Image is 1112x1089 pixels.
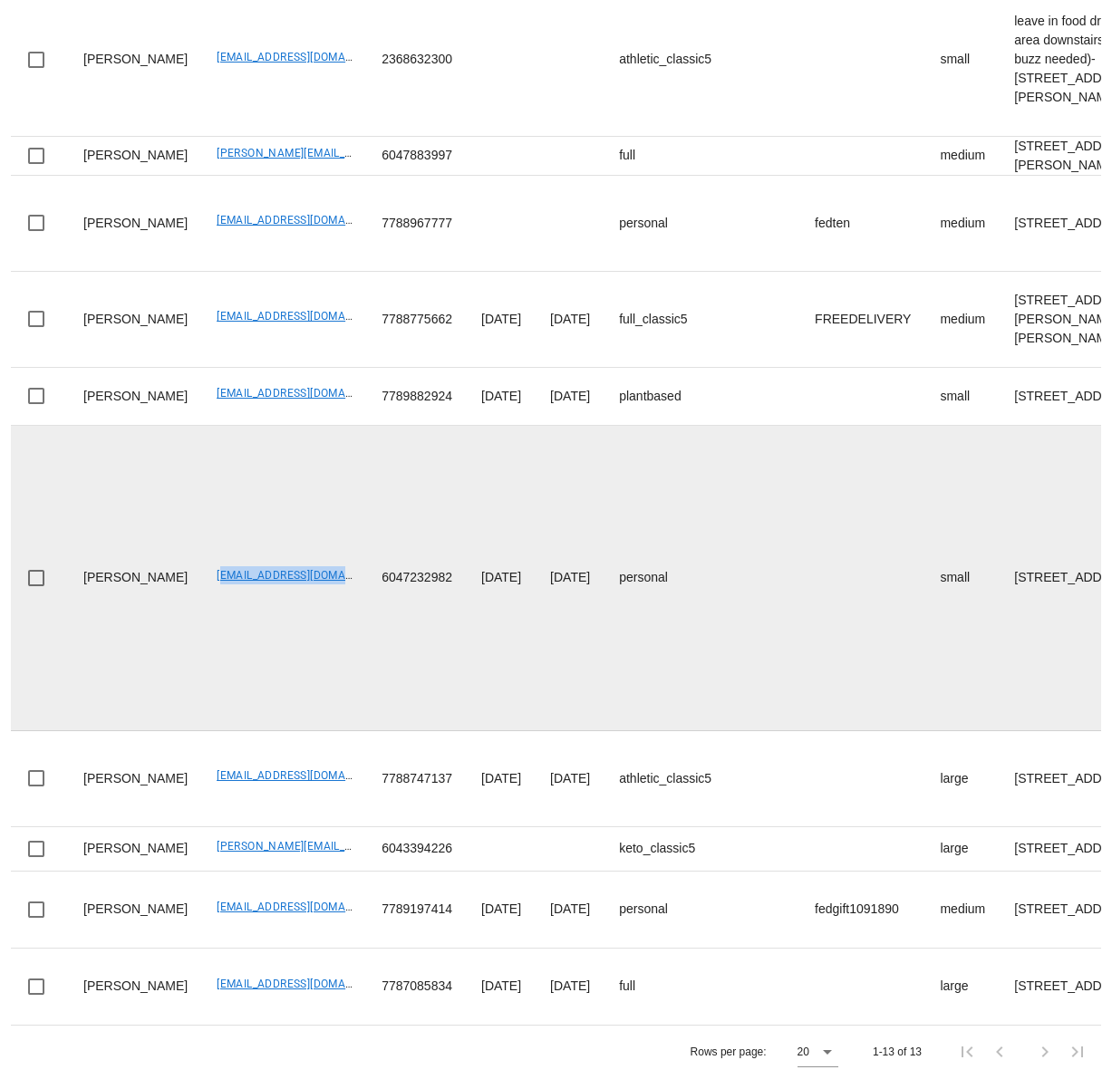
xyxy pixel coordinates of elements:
a: [EMAIL_ADDRESS][DOMAIN_NAME] [217,569,397,582]
td: [DATE] [536,872,604,949]
td: [DATE] [536,949,604,1025]
td: 7788747137 [367,731,467,827]
div: 20 [798,1044,809,1060]
td: 7789197414 [367,872,467,949]
td: personal [604,176,726,272]
a: [EMAIL_ADDRESS][DOMAIN_NAME] [217,387,397,400]
td: [PERSON_NAME] [69,137,202,176]
td: [PERSON_NAME] [69,176,202,272]
td: medium [925,176,1000,272]
td: [PERSON_NAME] [69,368,202,426]
div: 20Rows per page: [798,1037,838,1066]
td: [DATE] [536,731,604,827]
td: [DATE] [536,272,604,368]
a: [EMAIL_ADDRESS][DOMAIN_NAME] [217,978,397,990]
a: [EMAIL_ADDRESS][DOMAIN_NAME] [217,214,397,226]
td: full_classic5 [604,272,726,368]
td: small [925,426,1000,731]
td: medium [925,137,1000,176]
td: [DATE] [467,368,536,426]
td: [PERSON_NAME] [69,272,202,368]
a: [EMAIL_ADDRESS][DOMAIN_NAME] [217,769,397,782]
td: [DATE] [467,731,536,827]
td: plantbased [604,368,726,426]
td: 6047883997 [367,137,467,176]
td: athletic_classic5 [604,731,726,827]
td: [DATE] [536,426,604,731]
td: 6043394226 [367,827,467,872]
td: small [925,368,1000,426]
td: [DATE] [536,368,604,426]
td: medium [925,272,1000,368]
div: 1-13 of 13 [873,1044,922,1060]
td: full [604,949,726,1025]
td: large [925,949,1000,1025]
a: [EMAIL_ADDRESS][DOMAIN_NAME] [217,901,397,913]
td: [DATE] [467,949,536,1025]
td: fedten [800,176,925,272]
td: 6047232982 [367,426,467,731]
td: [DATE] [467,872,536,949]
td: [PERSON_NAME] [69,949,202,1025]
a: [EMAIL_ADDRESS][DOMAIN_NAME] [217,51,397,63]
td: 7789882924 [367,368,467,426]
a: [PERSON_NAME][EMAIL_ADDRESS][PERSON_NAME][DOMAIN_NAME] [217,147,572,159]
td: [PERSON_NAME] [69,827,202,872]
td: large [925,731,1000,827]
td: 7787085834 [367,949,467,1025]
td: personal [604,426,726,731]
td: [PERSON_NAME] [69,731,202,827]
td: 7788967777 [367,176,467,272]
td: [DATE] [467,426,536,731]
a: [EMAIL_ADDRESS][DOMAIN_NAME] [217,310,397,323]
td: keto_classic5 [604,827,726,872]
td: 7788775662 [367,272,467,368]
td: personal [604,872,726,949]
div: Rows per page: [691,1026,838,1078]
td: fedgift1091890 [800,872,925,949]
td: [PERSON_NAME] [69,872,202,949]
a: [PERSON_NAME][EMAIL_ADDRESS][PERSON_NAME][DOMAIN_NAME] [217,840,572,853]
td: [DATE] [467,272,536,368]
td: medium [925,872,1000,949]
td: large [925,827,1000,872]
td: [PERSON_NAME] [69,426,202,731]
td: full [604,137,726,176]
td: FREEDELIVERY [800,272,925,368]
